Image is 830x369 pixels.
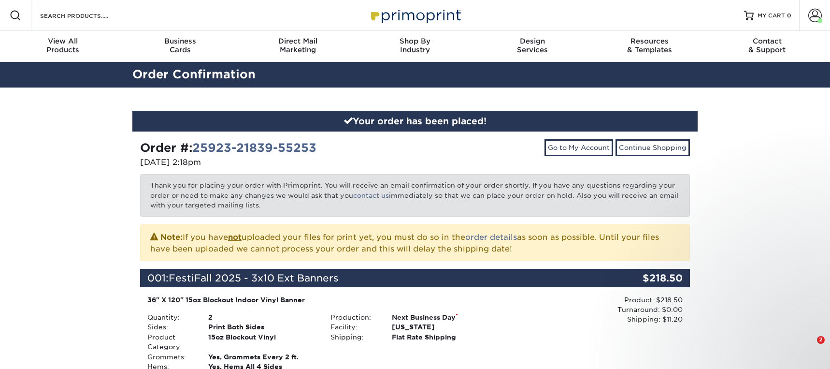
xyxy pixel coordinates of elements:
[122,31,239,62] a: BusinessCards
[591,37,708,54] div: & Templates
[140,141,316,155] strong: Order #:
[544,139,613,156] a: Go to My Account
[132,111,698,132] div: Your order has been placed!
[239,31,357,62] a: Direct MailMarketing
[473,31,591,62] a: DesignServices
[323,332,384,342] div: Shipping:
[140,332,201,352] div: Product Category:
[591,31,708,62] a: Resources& Templates
[125,66,705,84] h2: Order Confirmation
[140,352,201,362] div: Grommets:
[353,192,389,199] a: contact us
[150,231,680,255] p: If you have uploaded your files for print yet, you must do so in the as soon as possible. Until y...
[147,295,500,305] div: 36" X 120" 15oz Blockout Indoor Vinyl Banner
[4,37,122,45] span: View All
[140,157,408,168] p: [DATE] 2:18pm
[140,322,201,332] div: Sides:
[473,37,591,54] div: Services
[708,37,826,45] span: Contact
[357,37,474,45] span: Shop By
[239,37,357,45] span: Direct Mail
[160,233,183,242] strong: Note:
[201,332,323,352] div: 15oz Blockout Vinyl
[201,312,323,322] div: 2
[169,272,339,284] span: FestiFall 2025 - 3x10 Ext Banners
[708,31,826,62] a: Contact& Support
[591,37,708,45] span: Resources
[357,31,474,62] a: Shop ByIndustry
[598,269,690,287] div: $218.50
[507,295,683,325] div: Product: $218.50 Turnaround: $0.00 Shipping: $11.20
[787,12,791,19] span: 0
[201,322,323,332] div: Print Both Sides
[122,37,239,45] span: Business
[357,37,474,54] div: Industry
[39,10,133,21] input: SEARCH PRODUCTS.....
[473,37,591,45] span: Design
[465,233,517,242] a: order details
[615,139,690,156] a: Continue Shopping
[323,312,384,322] div: Production:
[140,174,690,216] p: Thank you for placing your order with Primoprint. You will receive an email confirmation of your ...
[192,141,316,155] a: 25923-21839-55253
[708,37,826,54] div: & Support
[228,233,242,242] b: not
[4,31,122,62] a: View AllProducts
[140,312,201,322] div: Quantity:
[239,37,357,54] div: Marketing
[4,37,122,54] div: Products
[797,336,820,359] iframe: Intercom live chat
[323,322,384,332] div: Facility:
[385,322,507,332] div: [US_STATE]
[385,332,507,342] div: Flat Rate Shipping
[758,12,785,20] span: MY CART
[817,336,825,344] span: 2
[122,37,239,54] div: Cards
[140,269,598,287] div: 001:
[201,352,323,362] div: Yes, Grommets Every 2 ft.
[385,312,507,322] div: Next Business Day
[367,5,463,26] img: Primoprint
